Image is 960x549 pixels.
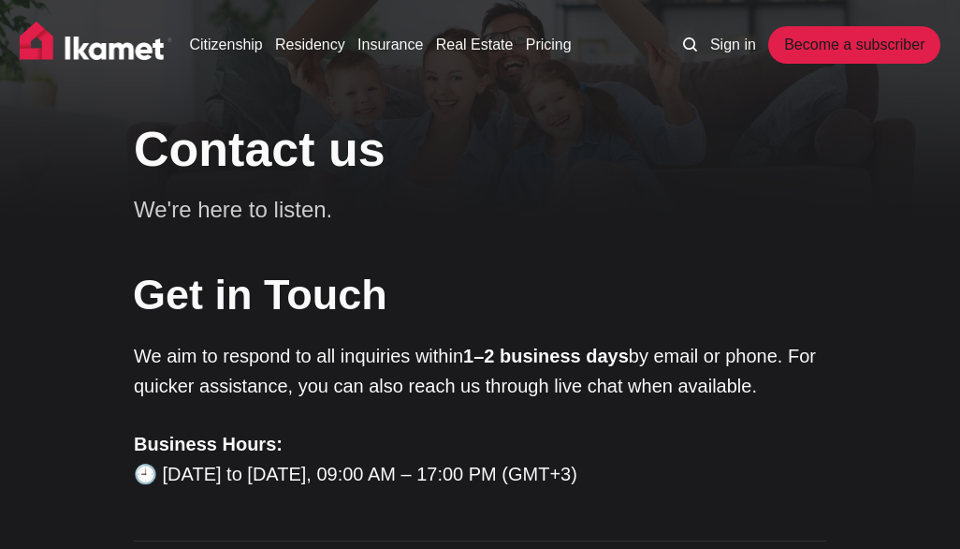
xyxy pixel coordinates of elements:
strong: 1–2 business days [463,346,629,366]
a: Become a subscriber [768,26,940,64]
p: We aim to respond to all inquiries within by email or phone. For quicker assistance, you can also... [134,341,826,401]
p: 🕘 [DATE] to [DATE], 09:00 AM – 17:00 PM (GMT+3) [134,429,826,489]
a: Real Estate [436,34,514,56]
a: Insurance [357,34,423,56]
p: We're here to listen. [134,193,789,227]
a: Residency [275,34,345,56]
h1: Contact us [134,120,826,178]
a: Sign in [710,34,756,56]
a: Pricing [526,34,572,56]
strong: Business Hours: [134,434,283,454]
a: Citizenship [189,34,262,56]
img: Ikamet home [20,22,173,68]
h2: Get in Touch [133,265,825,324]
